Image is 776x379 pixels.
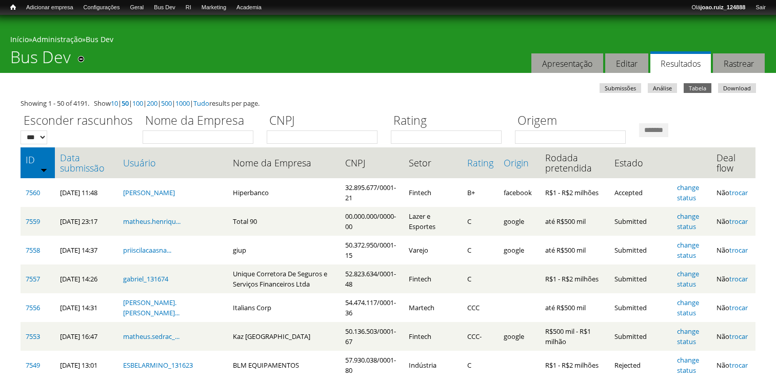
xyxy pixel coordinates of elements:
[686,3,750,13] a: Olájoao.ruiz_124888
[729,361,748,370] a: trocar
[228,178,340,207] td: Hiperbanco
[729,217,748,226] a: trocar
[404,322,462,351] td: Fintech
[55,293,117,322] td: [DATE] 14:31
[193,99,209,108] a: Tudo
[122,99,129,108] a: 50
[21,112,136,130] label: Esconder rascunhos
[540,236,609,264] td: até R$500 mil
[181,3,196,13] a: RI
[504,158,535,168] a: Origin
[161,99,172,108] a: 500
[132,99,143,108] a: 100
[711,147,755,178] th: Deal flow
[10,47,71,73] h1: Bus Dev
[228,264,340,293] td: Unique Corretora De Seguros e Serviços Financeiros Ltda
[609,322,672,351] td: Submitted
[750,3,771,13] a: Sair
[701,4,746,10] strong: joao.ruiz_124888
[404,293,462,322] td: Martech
[677,327,699,346] a: change status
[462,264,499,293] td: C
[600,83,641,93] a: Submissões
[711,264,755,293] td: Não
[404,178,462,207] td: Fintech
[391,112,508,130] label: Rating
[26,155,50,165] a: ID
[340,147,404,178] th: CNPJ
[228,147,340,178] th: Nome da Empresa
[26,361,40,370] a: 7549
[729,245,748,255] a: trocar
[147,99,157,108] a: 200
[340,264,404,293] td: 52.823.634/0001-48
[340,293,404,322] td: 54.474.117/0001-36
[404,207,462,236] td: Lazer e Esportes
[123,158,223,168] a: Usuário
[123,361,193,370] a: ESBELARMINO_131623
[340,178,404,207] td: 32.895.677/0001-21
[26,303,40,312] a: 7556
[609,264,672,293] td: Submitted
[404,236,462,264] td: Varejo
[55,178,117,207] td: [DATE] 11:48
[609,207,672,236] td: Submitted
[123,298,180,317] a: [PERSON_NAME].[PERSON_NAME]...
[713,53,765,73] a: Rastrear
[404,264,462,293] td: Fintech
[340,322,404,351] td: 50.136.503/0001-67
[467,158,493,168] a: Rating
[648,83,677,93] a: Análise
[677,355,699,375] a: change status
[650,51,711,73] a: Resultados
[711,236,755,264] td: Não
[26,332,40,341] a: 7553
[231,3,267,13] a: Academia
[684,83,711,93] a: Tabela
[609,293,672,322] td: Submitted
[515,112,632,130] label: Origem
[677,183,699,202] a: change status
[123,274,168,283] a: gabriel_131674
[5,3,21,12] a: Início
[499,178,540,207] td: facebook
[677,212,699,231] a: change status
[21,98,755,108] div: Showing 1 - 50 of 4191. Show | | | | | | results per page.
[711,293,755,322] td: Não
[499,322,540,351] td: google
[729,274,748,283] a: trocar
[21,3,78,13] a: Adicionar empresa
[718,83,756,93] a: Download
[729,332,748,341] a: trocar
[605,53,648,73] a: Editar
[41,166,47,173] img: ordem crescente
[540,147,609,178] th: Rodada pretendida
[55,264,117,293] td: [DATE] 14:26
[228,293,340,322] td: Italians Corp
[340,236,404,264] td: 50.372.950/0001-15
[462,207,499,236] td: C
[499,207,540,236] td: google
[609,236,672,264] td: Submitted
[10,4,16,11] span: Início
[78,3,125,13] a: Configurações
[149,3,181,13] a: Bus Dev
[86,34,113,44] a: Bus Dev
[711,207,755,236] td: Não
[540,207,609,236] td: até R$500 mil
[531,53,603,73] a: Apresentação
[26,274,40,283] a: 7557
[677,269,699,289] a: change status
[123,217,181,226] a: matheus.henriqu...
[26,245,40,255] a: 7558
[711,322,755,351] td: Não
[340,207,404,236] td: 00.000.000/0000-00
[60,153,112,173] a: Data submissão
[26,217,40,226] a: 7559
[462,322,499,351] td: CCC-
[228,236,340,264] td: giup
[123,188,175,197] a: [PERSON_NAME]
[228,322,340,351] td: Kaz [GEOGRAPHIC_DATA]
[196,3,231,13] a: Marketing
[729,188,748,197] a: trocar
